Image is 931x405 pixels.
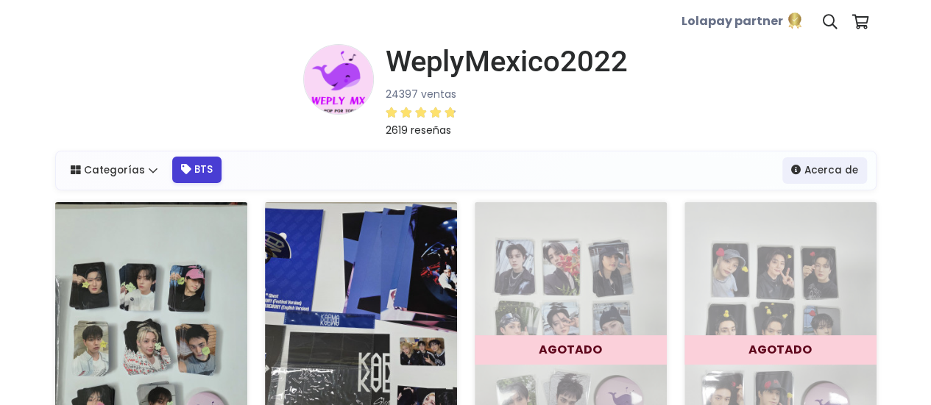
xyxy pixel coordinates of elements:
small: 24397 ventas [386,87,456,101]
b: Lolapay partner [682,13,783,30]
a: Categorías [62,157,167,184]
a: WeplyMexico2022 [374,44,628,79]
div: AGOTADO [475,335,667,365]
a: BTS [172,157,222,183]
a: Acerca de [782,157,867,184]
div: 4.85 / 5 [386,104,456,121]
h1: WeplyMexico2022 [386,44,628,79]
div: AGOTADO [684,335,877,365]
small: 2619 reseñas [386,123,451,137]
img: Lolapay partner [786,12,804,29]
img: small.png [303,44,374,115]
a: 2619 reseñas [386,103,628,139]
